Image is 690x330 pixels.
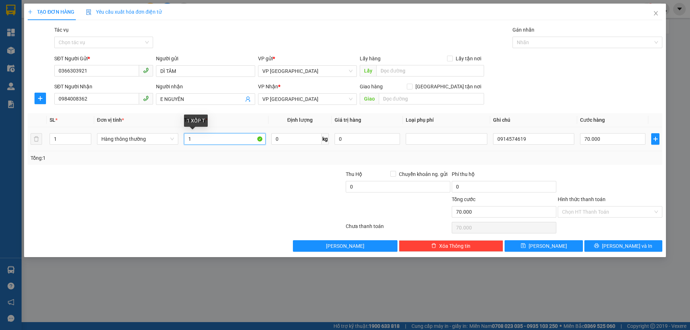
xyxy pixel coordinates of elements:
th: Loại phụ phí [403,113,490,127]
img: icon [86,9,92,15]
input: Dọc đường [379,93,484,104]
span: phone [143,68,149,73]
button: deleteXóa Thông tin [399,240,503,252]
span: delete [431,243,436,249]
input: Dọc đường [376,65,484,76]
span: [PERSON_NAME] và In [602,242,652,250]
button: Close [646,4,666,24]
div: Chưa thanh toán [345,222,451,235]
span: Lấy [360,65,376,76]
span: Hàng thông thường [101,134,174,144]
span: VP Xuân Giang [262,66,353,76]
span: Yêu cầu xuất hóa đơn điện tử [86,9,162,15]
span: Chuyển khoản ng. gửi [396,170,450,178]
div: Phí thu hộ [452,170,556,181]
input: 0 [335,133,400,145]
span: close [653,10,659,16]
span: [PERSON_NAME] [529,242,567,250]
span: user-add [245,96,251,102]
li: [PERSON_NAME] [4,43,83,53]
span: Lấy tận nơi [453,55,484,62]
span: TẠO ĐƠN HÀNG [28,9,74,15]
span: Thu Hộ [346,171,362,177]
th: Ghi chú [490,113,577,127]
span: VP Mỹ Đình [262,94,353,104]
button: plus [651,133,659,145]
span: Xóa Thông tin [439,242,470,250]
div: SĐT Người Nhận [54,83,153,90]
span: printer [594,243,599,249]
div: Tổng: 1 [31,154,266,162]
span: Cước hàng [580,117,605,123]
div: 1 XỐP T [184,115,208,127]
button: plus [34,93,46,104]
span: SL [50,117,55,123]
span: [PERSON_NAME] [326,242,364,250]
span: plus [35,96,46,101]
button: [PERSON_NAME] [293,240,397,252]
span: plus [28,9,33,14]
input: Ghi Chú [493,133,574,145]
button: printer[PERSON_NAME] và In [584,240,662,252]
span: Tổng cước [452,196,475,202]
span: [GEOGRAPHIC_DATA] tận nơi [413,83,484,90]
span: Định lượng [287,117,313,123]
label: Hình thức thanh toán [558,196,606,202]
span: Giao hàng [360,84,383,89]
img: logo.jpg [4,4,43,43]
div: SĐT Người Gửi [54,55,153,62]
div: Người gửi [156,55,255,62]
div: VP gửi [258,55,357,62]
li: In ngày: 15:22 14/10 [4,53,83,63]
button: save[PERSON_NAME] [505,240,583,252]
div: Người nhận [156,83,255,90]
span: phone [143,96,149,101]
label: Tác vụ [54,27,69,33]
span: Đơn vị tính [97,117,124,123]
span: VP Nhận [258,84,278,89]
span: save [521,243,526,249]
span: kg [322,133,329,145]
span: Giao [360,93,379,104]
span: Giá trị hàng [335,117,361,123]
label: Gán nhãn [512,27,534,33]
span: plus [652,136,659,142]
input: VD: Bàn, Ghế [184,133,265,145]
span: Lấy hàng [360,56,381,61]
button: delete [31,133,42,145]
